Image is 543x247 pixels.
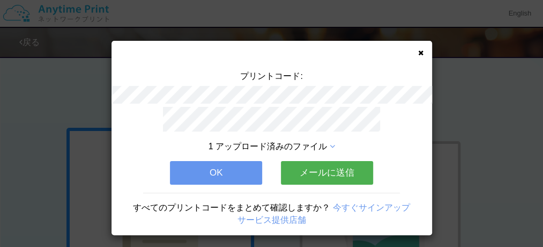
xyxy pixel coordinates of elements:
[281,161,373,185] button: メールに送信
[170,161,262,185] button: OK
[240,71,302,81] span: プリントコード:
[237,215,306,224] a: サービス提供店舗
[209,142,327,151] span: 1 アップロード済みのファイル
[133,203,330,212] span: すべてのプリントコードをまとめて確認しますか？
[333,203,410,212] a: 今すぐサインアップ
